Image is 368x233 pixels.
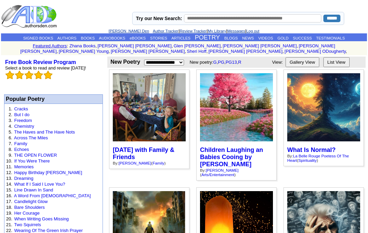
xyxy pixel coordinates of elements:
a: [DATE] with Family & Friends [113,146,174,160]
a: TESTIMONIALS [316,36,345,40]
a: eBOOKS [129,36,145,40]
a: G [213,60,217,65]
a: POETRY [195,34,220,41]
font: 9. [9,153,12,158]
a: La Belle Rouge Poetess Of The Heart [287,154,349,162]
a: [PERSON_NAME] ODougherty [285,49,346,54]
a: VIDEOS [258,36,273,40]
div: By: ( ) [113,161,186,165]
div: By: ( ) [200,168,273,177]
img: bigemptystars.png [34,71,43,79]
a: What Is Normal? [287,146,336,153]
a: SUCCESS [293,36,312,40]
font: 5. [9,129,12,135]
a: [PERSON_NAME] [PERSON_NAME] [97,43,171,48]
a: ARTICLES [171,36,190,40]
font: 12. [6,170,12,175]
a: Sheri Hoff [187,49,206,54]
font: 19. [6,211,12,216]
a: [PERSON_NAME] Young [59,49,109,54]
img: bigemptystars.png [5,71,14,79]
a: Zhana Books [70,43,96,48]
font: 8. [9,147,12,152]
a: Memories [14,164,34,169]
a: The Haves and The Have Nots [14,129,75,135]
img: bigemptystars.png [44,71,52,79]
a: My Library [208,29,226,33]
font: 2. [9,112,12,117]
a: A Word From [DEMOGRAPHIC_DATA] [14,193,91,198]
font: | | | | [109,28,259,33]
a: But I do [14,112,30,117]
a: Review Tracker [180,29,206,33]
a: THE OPEN FLOWER [14,153,57,158]
img: bigemptystars.png [15,71,24,79]
a: STORIES [150,36,167,40]
a: Family [14,141,27,146]
a: AUDIOBOOKS [99,36,125,40]
font: 14. [6,182,12,187]
font: i [298,44,299,48]
a: Cracks [14,106,28,111]
a: PG13 [226,60,237,65]
font: 4. [9,124,12,129]
font: 6. [9,135,12,140]
font: i [110,50,111,53]
b: New Poetry [110,59,140,65]
a: GOLD [277,36,289,40]
a: BOOKS [81,36,95,40]
a: PG [218,60,225,65]
a: AUTHORS [57,36,76,40]
a: Freedom [14,118,32,123]
font: i [186,50,187,53]
font: 15. [6,187,12,192]
a: Dreaming [14,176,33,181]
font: 11. [6,164,12,169]
a: Featured Authors [33,43,67,48]
font: 18. [6,205,12,210]
a: Log out [246,29,259,33]
a: [PERSON_NAME] [206,168,239,172]
button: Gallery View [286,57,319,67]
font: 22. [6,228,12,233]
a: If You Were There [14,158,50,164]
a: Happy Birthday [PERSON_NAME] [14,170,82,175]
a: Messages [227,29,245,33]
a: R [238,60,241,65]
a: Free Book Review Program [5,59,76,65]
font: , , , , , , , , , , [20,43,348,54]
label: Try our New Search: [136,16,182,21]
a: Across The Miles [14,135,48,140]
a: Two Squirrels [14,222,41,227]
img: bigemptystars.png [25,71,33,79]
img: logo_ad.gif [1,4,58,28]
font: : [67,43,68,48]
a: Arts/Entertainment [201,172,234,177]
a: Echoes [14,147,29,152]
font: 10. [6,158,12,164]
font: Select a book to read and review [DATE]! [5,65,86,71]
a: [PERSON_NAME] [PERSON_NAME] [223,43,296,48]
font: View: [272,60,283,65]
a: [PERSON_NAME] [PERSON_NAME] [111,49,185,54]
a: Wearing Of The Green Irish Prayer [14,228,83,233]
font: New poetry: , , , [189,60,244,65]
a: Children Laughing an Babies Cooing by [PERSON_NAME] [200,146,263,168]
font: 21. [6,222,12,227]
font: 20. [6,216,12,221]
font: 7. [9,141,12,146]
button: List View [323,57,350,67]
a: What If I Said I Love You? [14,182,65,187]
a: Candlelight Glow [14,199,48,204]
a: [PERSON_NAME] [PERSON_NAME] [20,43,335,54]
font: 1. [9,106,12,111]
a: Glen [PERSON_NAME] [174,43,221,48]
a: NEWS [242,36,254,40]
